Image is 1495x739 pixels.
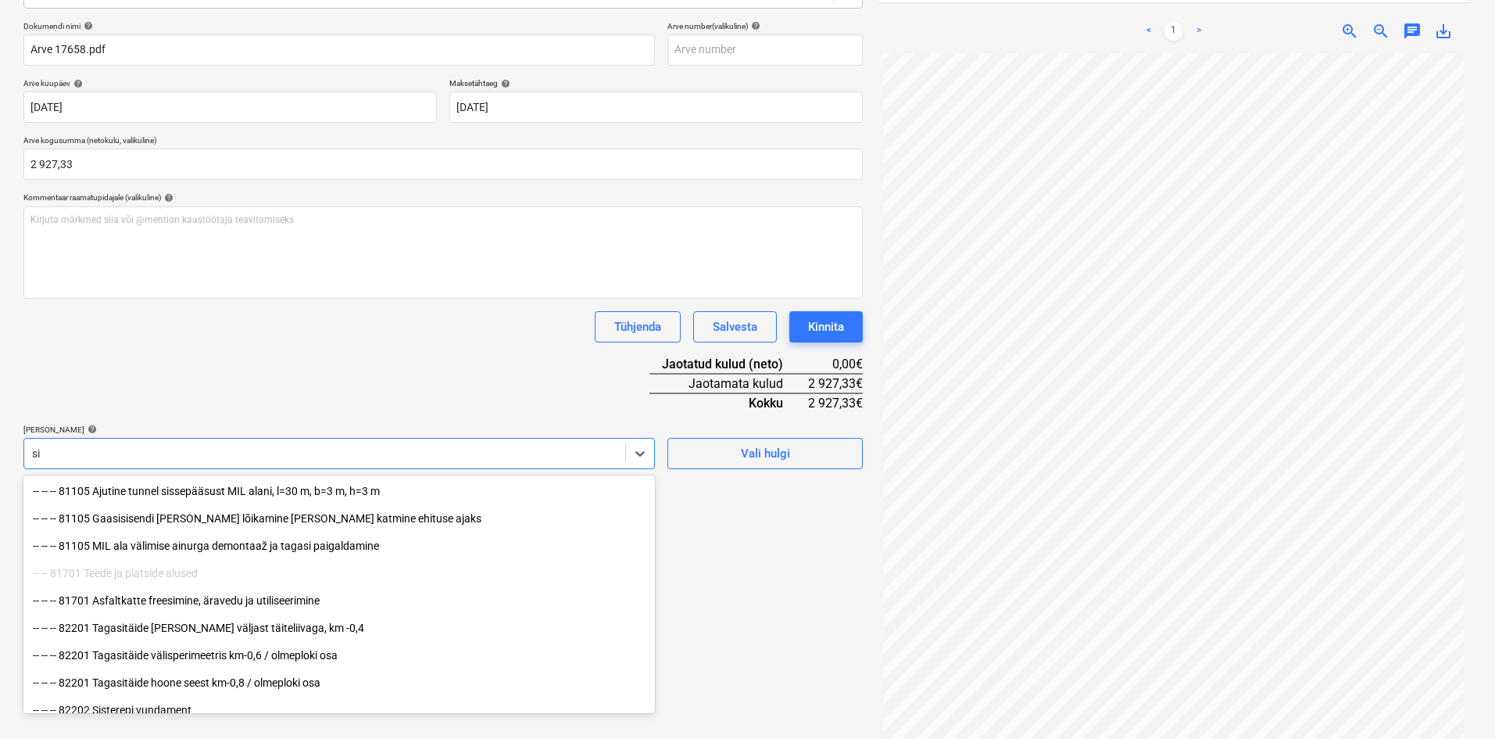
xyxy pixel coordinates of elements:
div: Salvesta [713,317,757,337]
div: Arve kuupäev [23,78,437,88]
div: -- -- -- 82201 Tagasitäide [PERSON_NAME] väljast täiteliivaga, km -0,4 [23,615,655,640]
div: [PERSON_NAME] [23,425,655,435]
div: Jaotamata kulud [649,374,808,393]
p: Arve kogusumma (netokulu, valikuline) [23,135,863,149]
span: help [70,79,83,88]
span: chat [1403,22,1422,41]
span: help [80,21,93,30]
input: Arve kuupäeva pole määratud. [23,91,437,123]
div: -- -- -- 81105 Ajutine tunnel sissepääsust MIL alani, l=30 m, b=3 m, h=3 m [23,479,655,504]
span: save_alt [1434,22,1453,41]
span: help [161,193,173,203]
span: help [84,425,97,434]
div: Tühjenda [614,317,661,337]
div: Kommentaar raamatupidajale (valikuline) [23,192,863,203]
iframe: Chat Widget [1417,664,1495,739]
div: Arve number (valikuline) [667,21,863,31]
button: Vali hulgi [667,438,863,469]
span: zoom_in [1340,22,1359,41]
div: -- -- -- 82201 Tagasitäide seest ja väljast täiteliivaga, km -0,4 [23,615,655,640]
input: Dokumendi nimi [23,34,655,66]
a: Next page [1189,22,1208,41]
input: Arve number [667,34,863,66]
div: Dokumendi nimi [23,21,655,31]
div: Vestlusvidin [1417,664,1495,739]
div: 2 927,33€ [808,393,863,412]
div: -- -- -- 81105 Gaasisisendi lahti lõikamine ja kinni katmine ehituse ajaks [23,506,655,531]
div: Vali hulgi [741,443,790,464]
input: Arve kogusumma (netokulu, valikuline) [23,149,863,180]
a: Previous page [1139,22,1158,41]
div: Maksetähtaeg [449,78,863,88]
span: help [748,21,760,30]
div: 0,00€ [808,355,863,374]
span: zoom_out [1372,22,1390,41]
div: -- -- -- 81105 MIL ala välimise ainurga demontaaž ja tagasi paigaldamine [23,533,655,558]
div: Kinnita [808,317,844,337]
div: -- -- -- 82202 Sisterepi vundament [23,698,655,723]
div: -- -- 81701 Teede ja platside alused [23,561,655,586]
span: help [498,79,510,88]
button: Tühjenda [595,311,681,343]
div: Jaotatud kulud (neto) [649,355,808,374]
button: Kinnita [789,311,863,343]
input: Tähtaega pole määratud [449,91,863,123]
button: Salvesta [693,311,777,343]
a: Page 1 is your current page [1164,22,1183,41]
div: -- -- -- 81701 Asfaltkatte freesimine, äravedu ja utiliseerimine [23,588,655,613]
div: -- -- -- 82201 Tagasitäide hoone seest km-0,8 / olmeploki osa [23,670,655,695]
div: -- -- -- 82201 Tagasitäide välisperimeetris km-0,6 / olmeploki osa [23,643,655,668]
div: 2 927,33€ [808,374,863,393]
div: -- -- -- 81105 Gaasisisendi [PERSON_NAME] lõikamine [PERSON_NAME] katmine ehituse ajaks [23,506,655,531]
div: Kokku [649,393,808,412]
